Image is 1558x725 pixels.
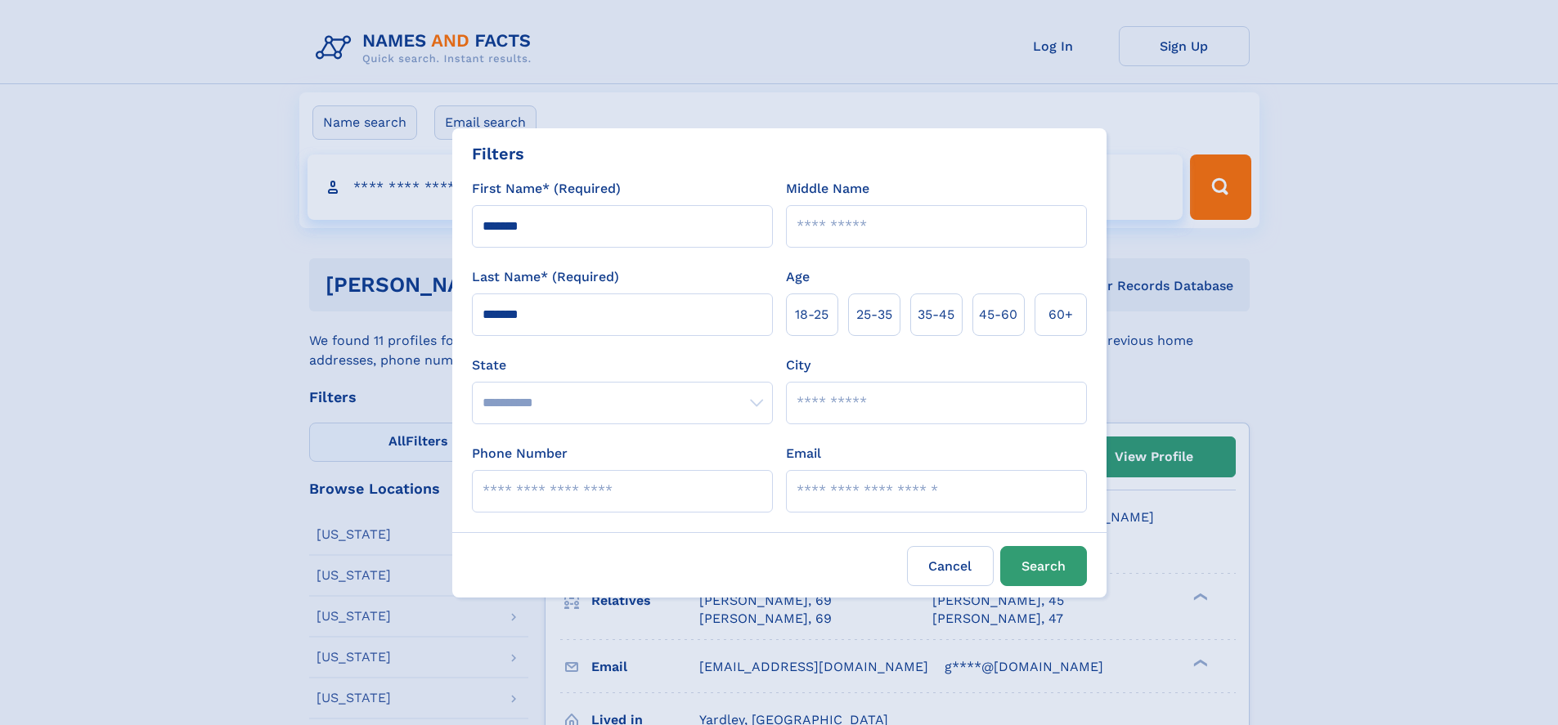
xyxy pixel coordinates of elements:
span: 18‑25 [795,305,828,324]
label: Phone Number [472,444,568,463]
label: State [472,356,773,375]
span: 45‑60 [979,305,1017,324]
button: Search [1000,546,1087,586]
label: Last Name* (Required) [472,267,619,287]
div: Filters [472,141,524,166]
label: Age [786,267,810,287]
span: 25‑35 [856,305,892,324]
label: Cancel [907,546,994,586]
label: First Name* (Required) [472,179,621,199]
span: 35‑45 [918,305,954,324]
span: 60+ [1048,305,1073,324]
label: City [786,356,810,375]
label: Email [786,444,821,463]
label: Middle Name [786,179,869,199]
